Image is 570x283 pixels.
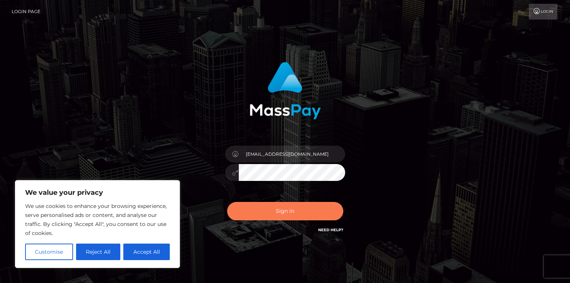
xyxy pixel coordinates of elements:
[15,180,180,268] div: We value your privacy
[76,244,121,260] button: Reject All
[529,4,557,20] a: Login
[25,244,73,260] button: Customise
[25,202,170,238] p: We use cookies to enhance your browsing experience, serve personalised ads or content, and analys...
[123,244,170,260] button: Accept All
[239,146,345,163] input: Username...
[25,188,170,197] p: We value your privacy
[318,227,343,232] a: Need Help?
[250,62,321,119] img: MassPay Login
[227,202,343,220] button: Sign in
[12,4,40,20] a: Login Page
